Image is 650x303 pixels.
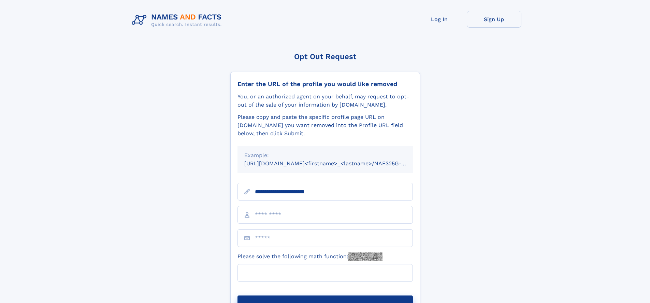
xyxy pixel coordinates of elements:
a: Sign Up [467,11,521,28]
small: [URL][DOMAIN_NAME]<firstname>_<lastname>/NAF325G-xxxxxxxx [244,160,426,167]
div: Example: [244,151,406,160]
img: Logo Names and Facts [129,11,227,29]
div: Please copy and paste the specific profile page URL on [DOMAIN_NAME] you want removed into the Pr... [237,113,413,138]
a: Log In [412,11,467,28]
label: Please solve the following math function: [237,252,382,261]
div: Opt Out Request [230,52,420,61]
div: Enter the URL of the profile you would like removed [237,80,413,88]
div: You, or an authorized agent on your behalf, may request to opt-out of the sale of your informatio... [237,93,413,109]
